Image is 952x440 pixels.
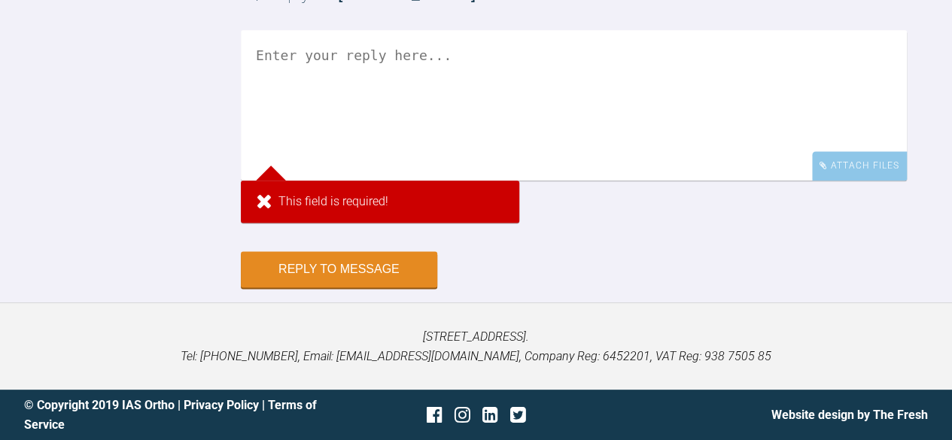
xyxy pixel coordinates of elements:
a: Terms of Service [24,398,317,432]
button: Reply to Message [241,251,437,287]
a: Privacy Policy [184,398,259,412]
div: Attach Files [812,151,907,181]
p: [STREET_ADDRESS]. Tel: [PHONE_NUMBER], Email: [EMAIL_ADDRESS][DOMAIN_NAME], Company Reg: 6452201,... [24,327,928,366]
div: © Copyright 2019 IAS Ortho | | [24,396,325,434]
div: This field is required! [241,181,519,223]
a: Website design by The Fresh [771,408,928,422]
